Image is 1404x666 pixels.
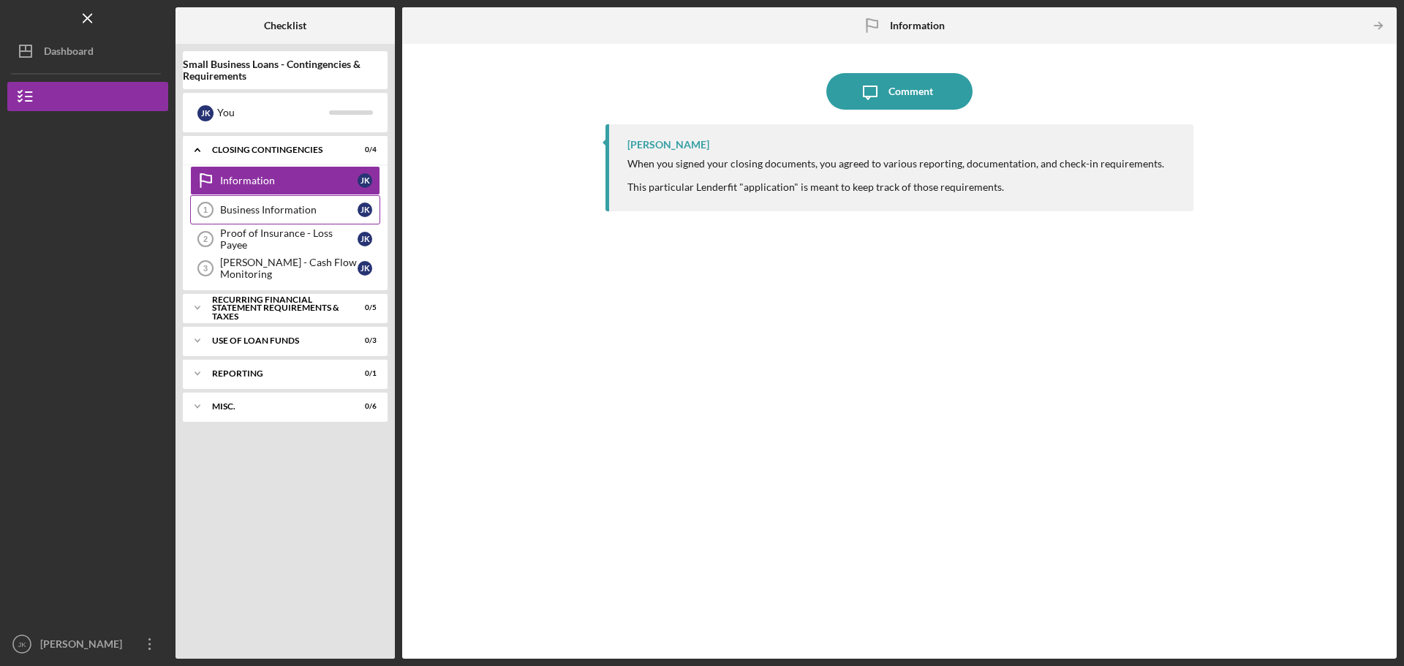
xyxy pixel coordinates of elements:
div: Misc. [212,402,340,411]
div: [PERSON_NAME] - Cash Flow Monitoring [220,257,358,280]
div: You [217,100,329,125]
div: J K [358,261,372,276]
a: 3[PERSON_NAME] - Cash Flow MonitoringJK [190,254,380,283]
div: Dashboard [44,37,94,69]
div: When you signed your closing documents, you agreed to various reporting, documentation, and check... [627,158,1164,170]
div: J K [358,232,372,246]
a: 2Proof of Insurance - Loss PayeeJK [190,224,380,254]
div: 0 / 6 [350,402,377,411]
text: JK [18,640,26,648]
div: J K [358,203,372,217]
div: [PERSON_NAME] [627,139,709,151]
div: Proof of Insurance - Loss Payee [220,227,358,251]
button: Dashboard [7,37,168,66]
tspan: 2 [203,235,208,243]
a: 1Business InformationJK [190,195,380,224]
tspan: 3 [203,264,208,273]
b: Information [890,20,945,31]
div: Business Information [220,204,358,216]
b: Checklist [264,20,306,31]
div: Comment [888,73,933,110]
div: 0 / 5 [350,303,377,312]
a: InformationJK [190,166,380,195]
div: 0 / 4 [350,145,377,154]
b: Small Business Loans - Contingencies & Requirements [183,58,388,82]
div: Reporting [212,369,340,378]
div: Use of Loan Funds [212,336,340,345]
div: Information [220,175,358,186]
div: This particular Lenderfit "application" is meant to keep track of those requirements. [627,181,1164,193]
div: 0 / 3 [350,336,377,345]
div: 0 / 1 [350,369,377,378]
div: [PERSON_NAME] [37,629,132,662]
div: Recurring Financial Statement Requirements & Taxes [212,295,340,321]
button: JK[PERSON_NAME] [7,629,168,659]
div: Closing Contingencies [212,145,340,154]
div: J K [358,173,372,188]
tspan: 1 [203,205,208,214]
button: Comment [826,73,973,110]
div: J K [197,105,214,121]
